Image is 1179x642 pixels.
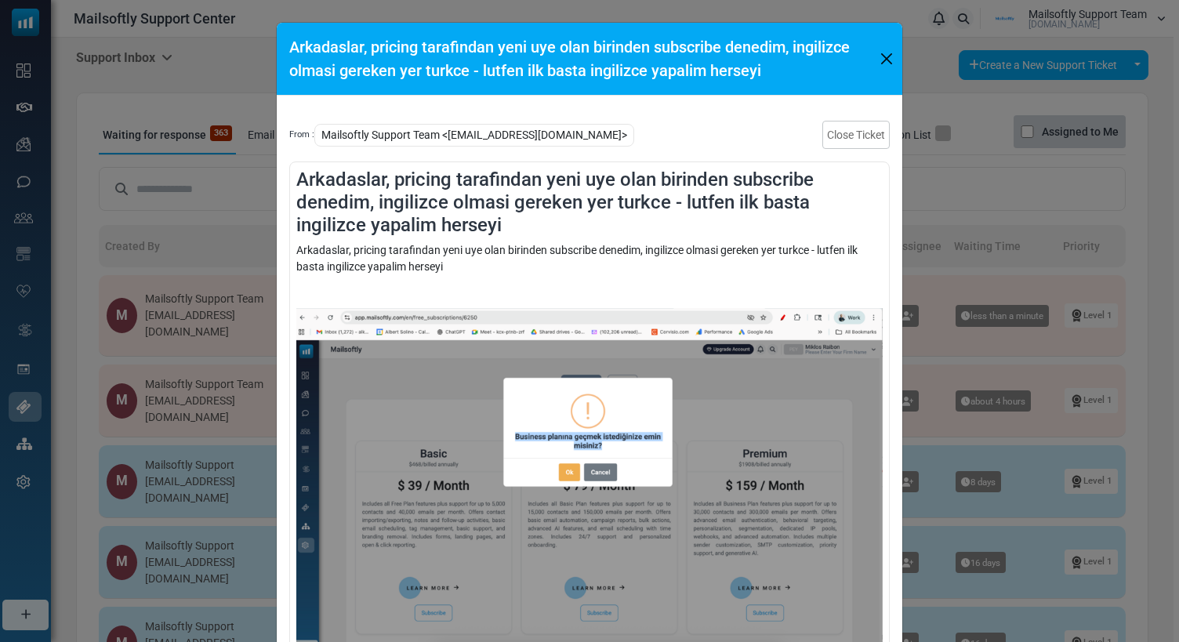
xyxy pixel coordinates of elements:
[289,35,877,82] h5: Arkadaslar, pricing tarafindan yeni uye olan birinden subscribe denedim, ingilizce olmasi gereken...
[289,129,314,142] span: From :
[877,47,896,71] button: Close
[296,169,883,236] h4: Arkadaslar, pricing tarafindan yeni uye olan birinden subscribe denedim, ingilizce olmasi gereken...
[314,124,634,147] span: Mailsoftly Support Team <[EMAIL_ADDRESS][DOMAIN_NAME]>
[822,121,890,149] a: Close Ticket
